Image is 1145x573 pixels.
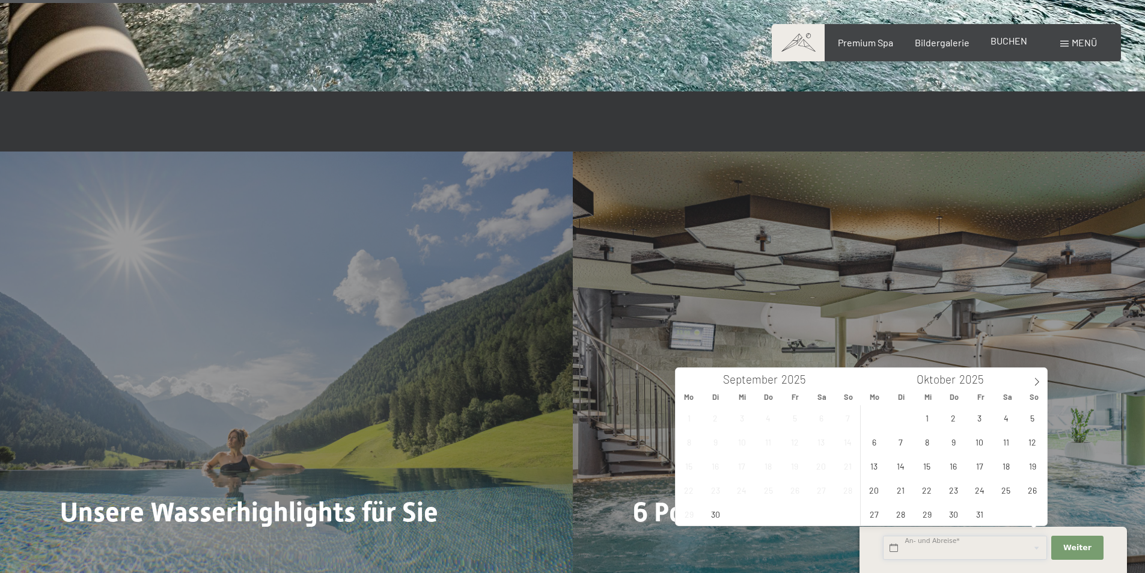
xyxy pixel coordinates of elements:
[810,454,833,477] span: September 20, 2025
[677,502,701,526] span: September 29, 2025
[810,406,833,429] span: September 6, 2025
[863,454,886,477] span: Oktober 13, 2025
[941,393,968,401] span: Do
[915,406,939,429] span: Oktober 1, 2025
[1021,454,1044,477] span: Oktober 19, 2025
[942,430,965,453] span: Oktober 9, 2025
[757,454,780,477] span: September 18, 2025
[730,478,754,501] span: September 24, 2025
[863,478,886,501] span: Oktober 20, 2025
[942,478,965,501] span: Oktober 23, 2025
[778,372,817,386] input: Year
[756,393,782,401] span: Do
[915,393,941,401] span: Mi
[730,406,754,429] span: September 3, 2025
[968,478,991,501] span: Oktober 24, 2025
[889,502,912,526] span: Oktober 28, 2025
[702,393,728,401] span: Di
[915,502,939,526] span: Oktober 29, 2025
[889,454,912,477] span: Oktober 14, 2025
[994,478,1018,501] span: Oktober 25, 2025
[836,454,860,477] span: September 21, 2025
[994,393,1021,401] span: Sa
[704,430,727,453] span: September 9, 2025
[942,502,965,526] span: Oktober 30, 2025
[863,430,886,453] span: Oktober 6, 2025
[782,393,808,401] span: Fr
[633,496,875,528] span: 6 Pools zum Relaxen
[757,430,780,453] span: September 11, 2025
[1063,542,1092,553] span: Weiter
[915,37,969,48] a: Bildergalerie
[836,406,860,429] span: September 7, 2025
[677,430,701,453] span: September 8, 2025
[757,406,780,429] span: September 4, 2025
[994,430,1018,453] span: Oktober 11, 2025
[956,372,995,386] input: Year
[677,478,701,501] span: September 22, 2025
[968,393,994,401] span: Fr
[889,430,912,453] span: Oktober 7, 2025
[838,37,893,48] a: Premium Spa
[677,406,701,429] span: September 1, 2025
[808,393,835,401] span: Sa
[730,430,754,453] span: September 10, 2025
[994,406,1018,429] span: Oktober 4, 2025
[704,502,727,526] span: September 30, 2025
[836,430,860,453] span: September 14, 2025
[757,478,780,501] span: September 25, 2025
[783,406,807,429] span: September 5, 2025
[1051,536,1103,560] button: Weiter
[994,454,1018,477] span: Oktober 18, 2025
[835,393,861,401] span: So
[1072,37,1097,48] span: Menü
[861,393,888,401] span: Mo
[917,374,956,385] span: Oktober
[704,478,727,501] span: September 23, 2025
[915,454,939,477] span: Oktober 15, 2025
[968,430,991,453] span: Oktober 10, 2025
[1021,393,1047,401] span: So
[723,374,778,385] span: September
[677,454,701,477] span: September 15, 2025
[889,478,912,501] span: Oktober 21, 2025
[968,502,991,526] span: Oktober 31, 2025
[810,478,833,501] span: September 27, 2025
[888,393,914,401] span: Di
[968,406,991,429] span: Oktober 3, 2025
[729,393,756,401] span: Mi
[915,478,939,501] span: Oktober 22, 2025
[1021,406,1044,429] span: Oktober 5, 2025
[991,35,1027,46] a: BUCHEN
[783,430,807,453] span: September 12, 2025
[60,496,438,528] span: Unsere Wasserhighlights für Sie
[915,430,939,453] span: Oktober 8, 2025
[676,393,702,401] span: Mo
[730,454,754,477] span: September 17, 2025
[968,454,991,477] span: Oktober 17, 2025
[942,406,965,429] span: Oktober 2, 2025
[704,406,727,429] span: September 2, 2025
[836,478,860,501] span: September 28, 2025
[783,478,807,501] span: September 26, 2025
[704,454,727,477] span: September 16, 2025
[942,454,965,477] span: Oktober 16, 2025
[1021,430,1044,453] span: Oktober 12, 2025
[810,430,833,453] span: September 13, 2025
[863,502,886,526] span: Oktober 27, 2025
[783,454,807,477] span: September 19, 2025
[1021,478,1044,501] span: Oktober 26, 2025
